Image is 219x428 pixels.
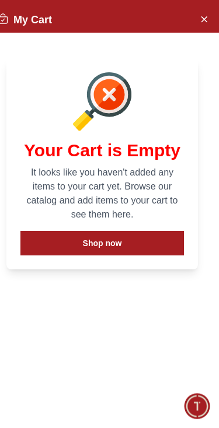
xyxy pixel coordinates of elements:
[20,231,184,255] button: Shop now
[20,140,184,161] h1: Your Cart is Empty
[185,394,210,419] div: Chat Widget
[194,9,213,28] button: Close Account
[20,166,184,222] p: It looks like you haven't added any items to your cart yet. Browse our catalog and add items to y...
